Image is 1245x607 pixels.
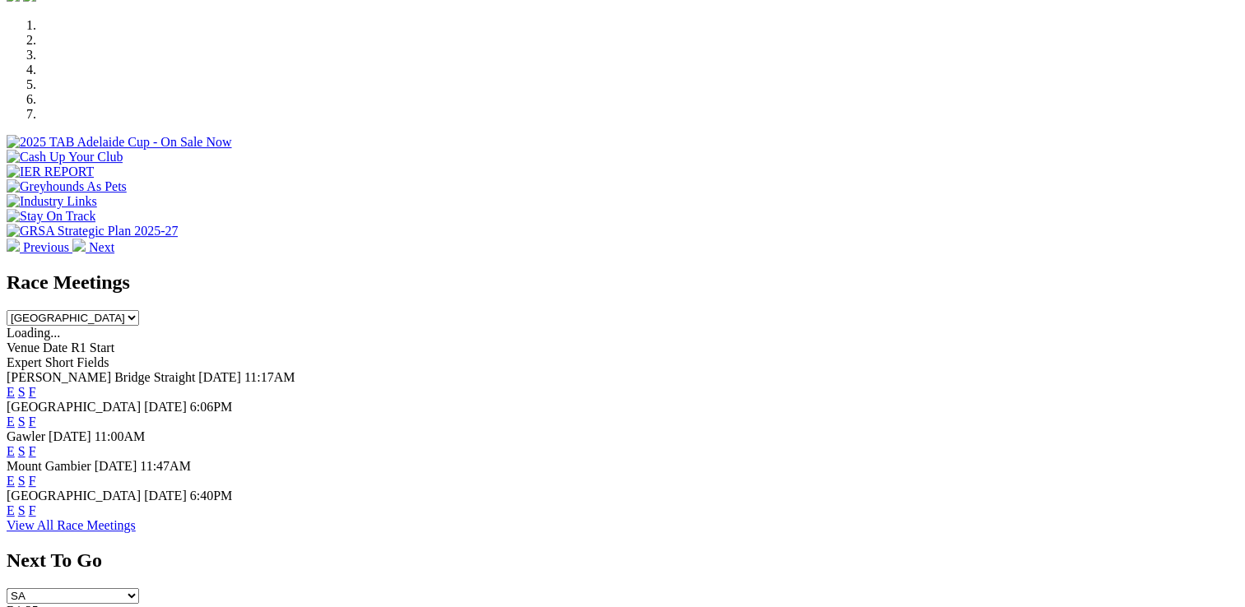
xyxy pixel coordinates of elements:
[95,429,146,443] span: 11:00AM
[18,444,26,458] a: S
[7,224,178,239] img: GRSA Strategic Plan 2025-27
[18,474,26,488] a: S
[43,341,67,354] span: Date
[144,400,187,414] span: [DATE]
[29,415,36,429] a: F
[7,194,97,209] img: Industry Links
[7,518,136,532] a: View All Race Meetings
[7,385,15,399] a: E
[23,240,69,254] span: Previous
[45,355,74,369] span: Short
[7,549,1238,572] h2: Next To Go
[7,341,39,354] span: Venue
[7,179,127,194] img: Greyhounds As Pets
[7,444,15,458] a: E
[7,489,141,503] span: [GEOGRAPHIC_DATA]
[95,459,137,473] span: [DATE]
[190,400,233,414] span: 6:06PM
[29,444,36,458] a: F
[7,150,123,164] img: Cash Up Your Club
[7,474,15,488] a: E
[49,429,91,443] span: [DATE]
[7,415,15,429] a: E
[7,135,232,150] img: 2025 TAB Adelaide Cup - On Sale Now
[77,355,109,369] span: Fields
[7,400,141,414] span: [GEOGRAPHIC_DATA]
[18,415,26,429] a: S
[89,240,114,254] span: Next
[7,240,72,254] a: Previous
[140,459,191,473] span: 11:47AM
[198,370,241,384] span: [DATE]
[29,474,36,488] a: F
[244,370,295,384] span: 11:17AM
[7,326,60,340] span: Loading...
[18,503,26,517] a: S
[18,385,26,399] a: S
[144,489,187,503] span: [DATE]
[7,370,195,384] span: [PERSON_NAME] Bridge Straight
[71,341,114,354] span: R1 Start
[7,239,20,252] img: chevron-left-pager-white.svg
[7,271,1238,294] h2: Race Meetings
[7,209,95,224] img: Stay On Track
[29,503,36,517] a: F
[29,385,36,399] a: F
[7,355,42,369] span: Expert
[72,239,86,252] img: chevron-right-pager-white.svg
[7,429,45,443] span: Gawler
[72,240,114,254] a: Next
[7,459,91,473] span: Mount Gambier
[7,503,15,517] a: E
[190,489,233,503] span: 6:40PM
[7,164,94,179] img: IER REPORT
